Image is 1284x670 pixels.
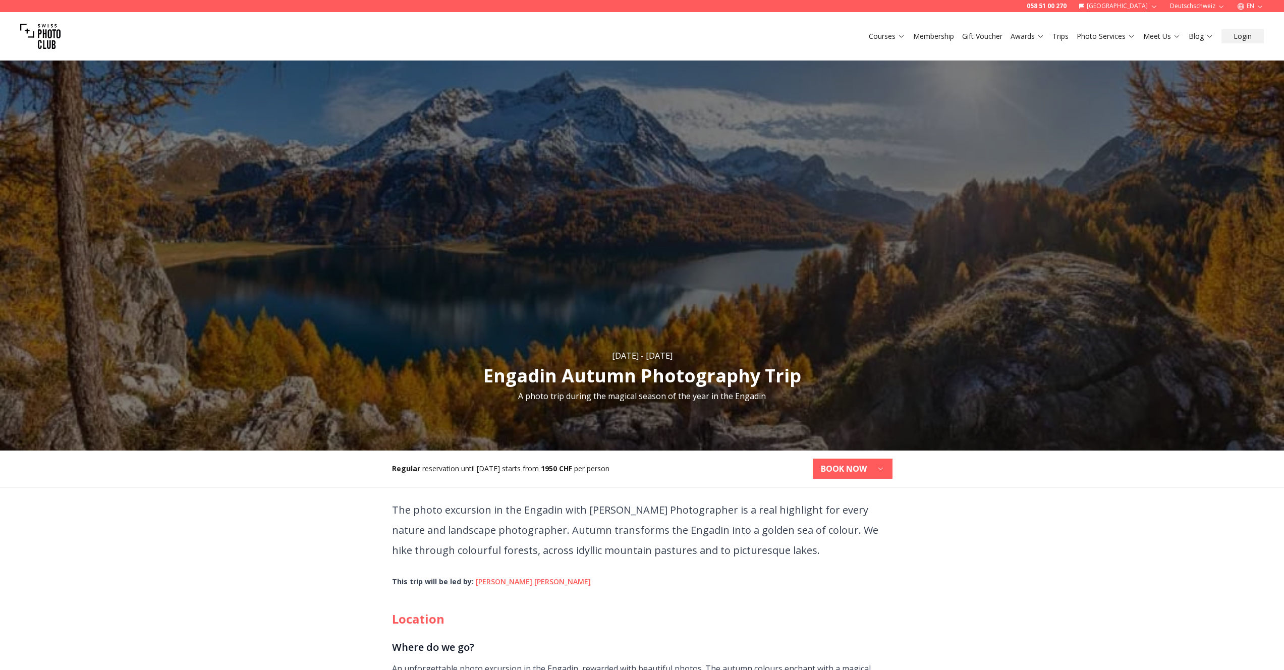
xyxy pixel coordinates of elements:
button: BOOK NOW [813,459,892,479]
b: 1950 CHF [541,464,572,473]
button: Login [1221,29,1264,43]
span: reservation until [DATE] starts from [422,464,539,473]
a: Blog [1189,31,1213,41]
button: Awards [1007,29,1048,43]
a: Awards [1011,31,1044,41]
h3: Where do we go? [392,639,892,655]
h2: Location [392,611,892,627]
img: Swiss photo club [20,16,61,57]
b: BOOK NOW [821,463,867,475]
p: The photo excursion in the Engadin with [PERSON_NAME] Photographer is a real highlight for every ... [392,500,892,561]
a: 058 51 00 270 [1027,2,1067,10]
button: Photo Services [1073,29,1139,43]
a: Courses [869,31,905,41]
h1: Engadin Autumn Photography Trip [483,366,801,386]
div: [DATE] - [DATE] [612,350,673,362]
b: This trip will be led by : [392,577,474,586]
button: Gift Voucher [958,29,1007,43]
a: Meet Us [1143,31,1181,41]
a: Membership [913,31,954,41]
a: [PERSON_NAME] [PERSON_NAME] [476,577,591,586]
b: Regular [392,464,420,473]
button: Meet Us [1139,29,1185,43]
span: per person [574,464,609,473]
a: Gift Voucher [962,31,1002,41]
button: Blog [1185,29,1217,43]
a: Photo Services [1077,31,1135,41]
button: Membership [909,29,958,43]
button: Trips [1048,29,1073,43]
a: Trips [1052,31,1069,41]
button: Courses [865,29,909,43]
